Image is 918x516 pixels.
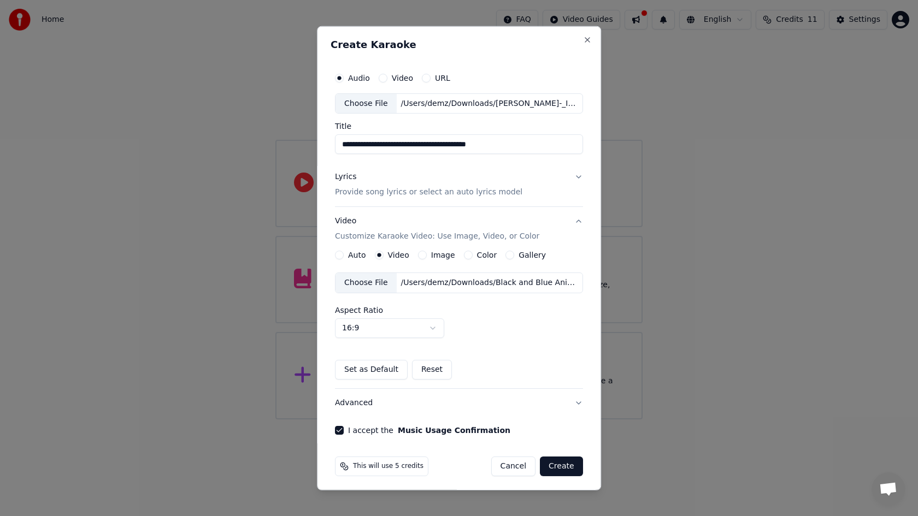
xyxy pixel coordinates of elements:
[335,216,539,242] div: Video
[335,171,356,182] div: Lyrics
[519,251,546,259] label: Gallery
[412,360,452,379] button: Reset
[435,74,450,81] label: URL
[335,207,583,251] button: VideoCustomize Karaoke Video: Use Image, Video, or Color
[491,456,535,476] button: Cancel
[353,462,423,471] span: This will use 5 credits
[397,98,582,109] div: /Users/demz/Downloads/[PERSON_NAME]-_I_Look_To_You_[DOMAIN_NAME]_.mp3
[335,163,583,206] button: LyricsProvide song lyrics or select an auto lyrics model
[477,251,497,259] label: Color
[336,273,397,293] div: Choose File
[397,277,582,288] div: /Users/demz/Downloads/Black and Blue Animated Karaoke Party Announcement Video (3).mp4
[336,93,397,113] div: Choose File
[398,426,510,434] button: I accept the
[335,187,522,198] p: Provide song lyrics or select an auto lyrics model
[348,251,366,259] label: Auto
[335,306,583,314] label: Aspect Ratio
[348,74,370,81] label: Audio
[335,122,583,130] label: Title
[335,231,539,242] p: Customize Karaoke Video: Use Image, Video, or Color
[335,251,583,388] div: VideoCustomize Karaoke Video: Use Image, Video, or Color
[335,389,583,417] button: Advanced
[540,456,583,476] button: Create
[331,39,587,49] h2: Create Karaoke
[431,251,455,259] label: Image
[348,426,510,434] label: I accept the
[388,251,409,259] label: Video
[335,360,408,379] button: Set as Default
[392,74,413,81] label: Video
